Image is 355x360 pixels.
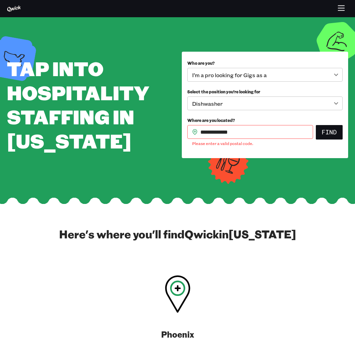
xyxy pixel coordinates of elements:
[187,117,235,123] span: Where are you located?
[187,60,215,66] span: Who are you?
[161,329,194,340] h3: Phoenix
[316,125,343,140] button: Find
[187,89,260,94] span: Select the position you’re looking for
[187,96,343,110] div: Dishwasher
[187,68,343,82] div: I’m a pro looking for Gigs as a
[59,227,296,241] h2: Here's where you'll find Qwick in [US_STATE]
[7,55,149,154] span: Tap into Hospitality Staffing in [US_STATE]
[123,275,232,345] a: Phoenix
[192,140,309,147] p: Please enter a valid postal code.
